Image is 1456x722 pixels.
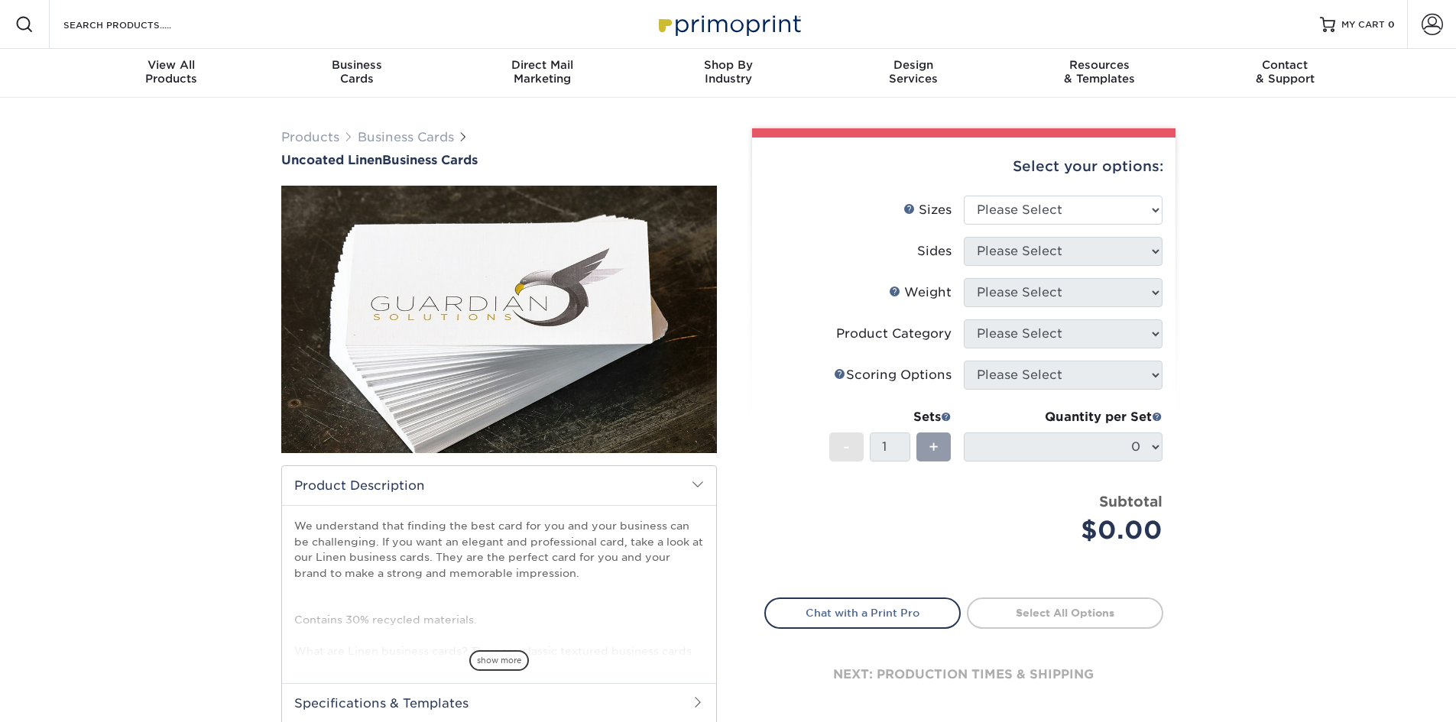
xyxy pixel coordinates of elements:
span: Shop By [635,58,821,72]
span: show more [469,650,529,671]
a: DesignServices [821,49,1007,98]
span: + [929,435,939,458]
div: Cards [264,58,449,86]
span: 0 [1388,19,1395,30]
div: Products [79,58,264,86]
div: Sets [829,408,952,426]
a: Products [281,130,339,144]
div: Product Category [836,325,952,343]
img: Primoprint [652,8,805,40]
div: Services [821,58,1007,86]
span: MY CART [1341,18,1385,31]
h2: Product Description [282,466,716,505]
div: Marketing [449,58,635,86]
a: Contact& Support [1192,49,1378,98]
span: Uncoated Linen [281,153,382,167]
div: & Templates [1007,58,1192,86]
div: Scoring Options [834,366,952,384]
a: Select All Options [967,597,1163,628]
input: SEARCH PRODUCTS..... [62,15,211,34]
span: Resources [1007,58,1192,72]
span: Contact [1192,58,1378,72]
div: Sizes [903,201,952,219]
h1: Business Cards [281,153,717,167]
a: Shop ByIndustry [635,49,821,98]
div: $0.00 [975,512,1163,549]
div: & Support [1192,58,1378,86]
a: BusinessCards [264,49,449,98]
strong: Subtotal [1099,493,1163,510]
div: Sides [917,242,952,261]
span: Direct Mail [449,58,635,72]
div: Quantity per Set [964,408,1163,426]
div: Select your options: [764,138,1163,196]
span: View All [79,58,264,72]
img: Uncoated Linen 01 [281,102,717,537]
div: next: production times & shipping [764,629,1163,720]
a: View AllProducts [79,49,264,98]
a: Uncoated LinenBusiness Cards [281,153,717,167]
a: Chat with a Print Pro [764,597,961,628]
div: Weight [889,283,952,302]
span: - [843,435,850,458]
span: Business [264,58,449,72]
a: Direct MailMarketing [449,49,635,98]
span: Design [821,58,1007,72]
a: Business Cards [358,130,454,144]
div: Industry [635,58,821,86]
a: Resources& Templates [1007,49,1192,98]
